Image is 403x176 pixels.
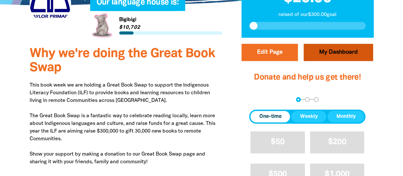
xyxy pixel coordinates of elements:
[90,4,222,8] h6: My Team
[250,131,305,153] button: $50
[30,48,215,74] span: Why we're doing the Great Book Swap
[30,81,222,166] p: This book week we are holding a Great Book Swap to support the Indigenous Literacy Foundation (IL...
[327,111,364,122] button: Monthly
[296,97,301,102] button: Navigate to step 1 of 3 to enter your donation amount
[314,97,319,102] button: Navigate to step 3 of 3 to enter your payment details
[249,110,365,124] div: Donation frequency
[271,138,284,146] span: $50
[336,113,356,120] span: Monthly
[305,97,310,102] button: Navigate to step 2 of 3 to enter your details
[300,113,318,120] span: Weekly
[250,111,290,122] button: One-time
[259,113,281,120] span: One-time
[304,44,373,61] a: My Dashboard
[254,74,361,81] span: Donate and help us get there!
[241,44,298,61] button: Edit Page
[291,111,326,122] button: Weekly
[328,138,346,146] span: $200
[249,11,366,19] p: raised of our $300.00 goal
[310,131,364,153] button: $200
